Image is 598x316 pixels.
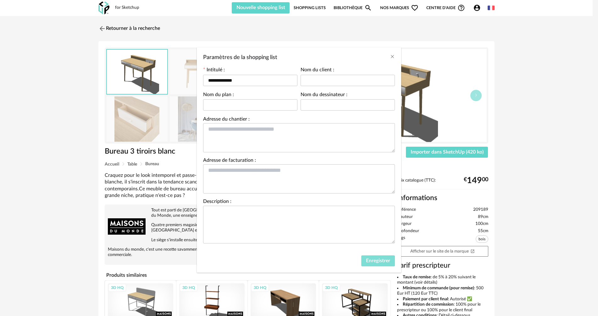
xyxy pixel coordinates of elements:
label: Nom du client : [301,68,334,74]
label: Adresse de facturation : [203,158,256,164]
label: Nom du dessinateur : [301,92,347,99]
button: Enregistrer [361,255,395,267]
button: Close [390,54,395,60]
span: Paramètres de la shopping list [203,55,277,60]
label: Intitulé : [203,68,225,74]
div: Paramètres de la shopping list [197,47,401,273]
span: Enregistrer [366,258,390,263]
label: Description : [203,199,231,205]
label: Nom du plan : [203,92,234,99]
label: Adresse du chantier : [203,117,250,123]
